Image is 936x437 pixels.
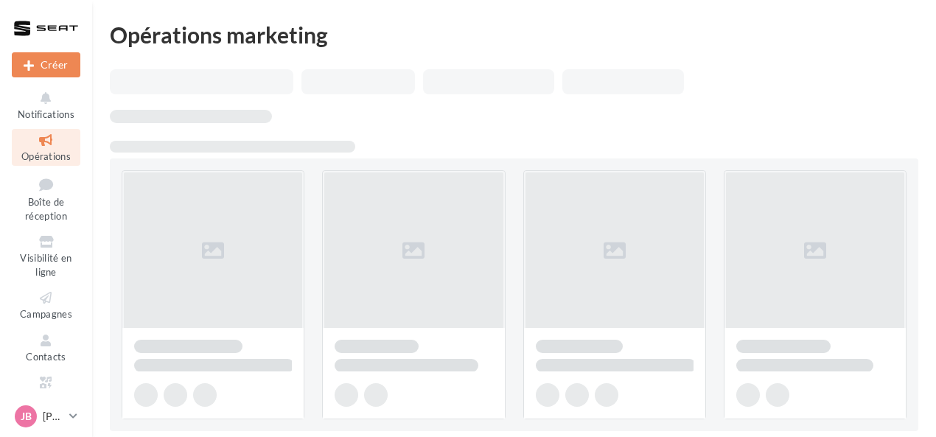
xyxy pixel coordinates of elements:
a: Campagnes [12,287,80,323]
span: Visibilité en ligne [20,252,71,278]
span: Notifications [18,108,74,120]
span: Campagnes [20,308,72,320]
button: Notifications [12,87,80,123]
a: Boîte de réception [12,172,80,226]
a: JB [PERSON_NAME] [12,402,80,430]
span: Opérations [21,150,71,162]
button: Créer [12,52,80,77]
span: Boîte de réception [25,196,67,222]
a: Visibilité en ligne [12,231,80,281]
a: Contacts [12,329,80,366]
div: Nouvelle campagne [12,52,80,77]
p: [PERSON_NAME] [43,409,63,424]
div: Opérations marketing [110,24,918,46]
span: JB [21,409,32,424]
span: Contacts [26,351,66,363]
a: Opérations [12,129,80,165]
a: Médiathèque [12,371,80,408]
